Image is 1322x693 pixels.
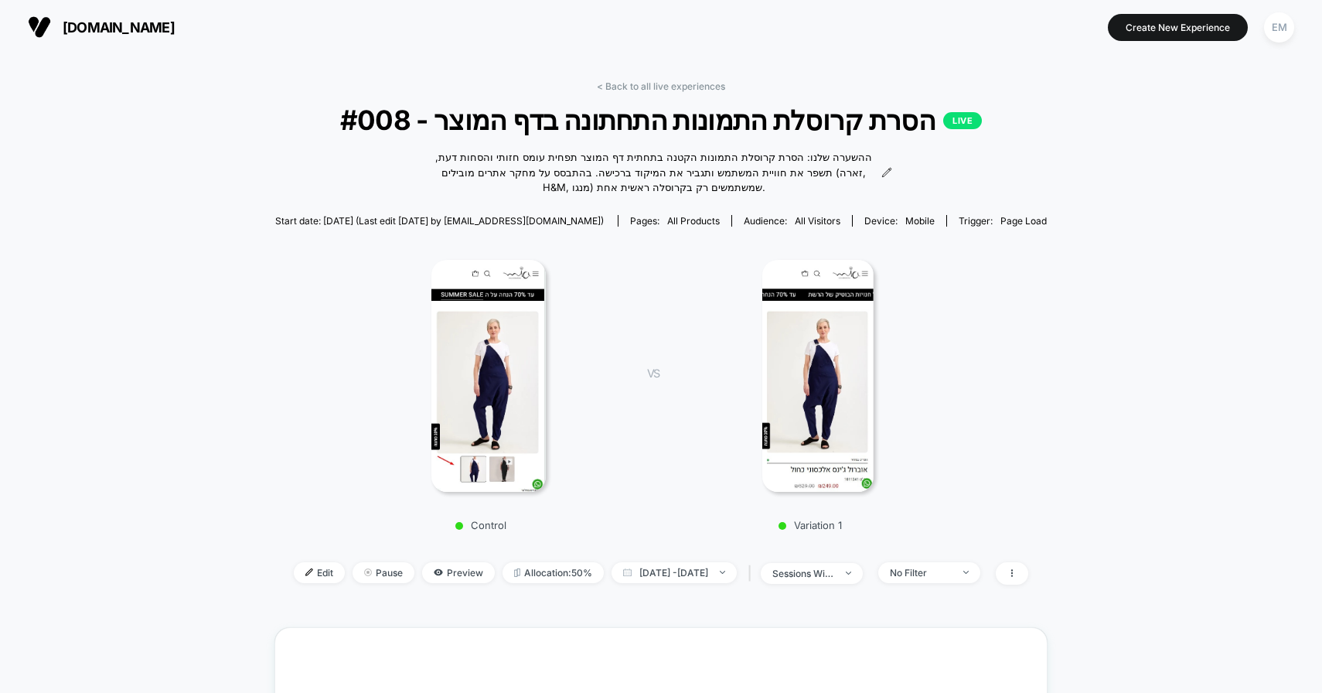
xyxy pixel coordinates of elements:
p: Control [346,519,616,531]
div: sessions with impression [772,568,834,579]
button: Create New Experience [1108,14,1248,41]
span: Allocation: 50% [503,562,604,583]
img: end [846,572,851,575]
img: Visually logo [28,15,51,39]
img: end [963,571,969,574]
button: EM [1259,12,1299,43]
span: ההשערה שלנו: הסרת קרוסלת התמונות הקטנה בתחתית דף המוצר תפחית עומס חזותי והסחות דעת, תשפר את חוויי... [430,150,878,196]
img: rebalance [514,568,520,577]
img: end [364,568,372,576]
img: end [720,571,725,574]
img: edit [305,568,313,576]
span: | [744,562,761,585]
span: Page Load [1000,215,1047,227]
span: All Visitors [795,215,840,227]
span: mobile [905,215,935,227]
img: calendar [623,568,632,576]
span: VS [647,367,659,380]
span: Preview [422,562,495,583]
div: Trigger: [959,215,1047,227]
p: Variation 1 [675,519,946,531]
span: #008 - הסרת קרוסלת התמונות התחתונה בדף המוצר [314,104,1008,136]
span: Device: [852,215,946,227]
img: Control main [431,260,546,492]
button: [DOMAIN_NAME] [23,15,179,39]
span: [DATE] - [DATE] [612,562,737,583]
p: LIVE [943,112,982,129]
span: Start date: [DATE] (Last edit [DATE] by [EMAIL_ADDRESS][DOMAIN_NAME]) [275,215,604,227]
div: No Filter [890,567,952,579]
div: Audience: [744,215,840,227]
div: Pages: [630,215,720,227]
span: [DOMAIN_NAME] [63,19,175,36]
a: < Back to all live experiences [597,80,725,92]
span: Pause [353,562,414,583]
img: Variation 1 main [762,260,874,492]
span: all products [667,215,720,227]
div: EM [1264,12,1294,43]
span: Edit [294,562,345,583]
